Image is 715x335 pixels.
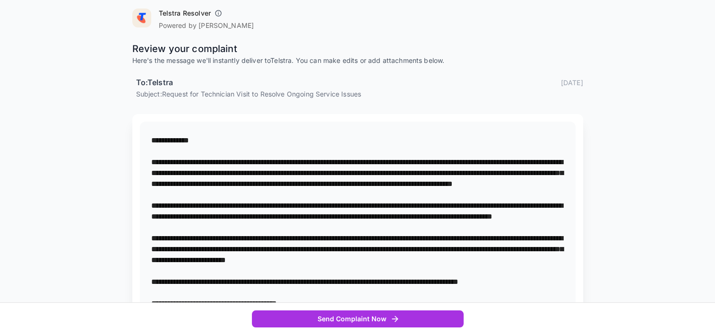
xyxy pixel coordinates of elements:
p: [DATE] [561,78,583,88]
p: Powered by [PERSON_NAME] [159,21,254,30]
img: Telstra [132,9,151,27]
button: Send Complaint Now [252,310,464,328]
p: Here's the message we'll instantly deliver to Telstra . You can make edits or add attachments below. [132,56,583,65]
p: Review your complaint [132,42,583,56]
p: Subject: Request for Technician Visit to Resolve Ongoing Service Issues [136,89,583,99]
h6: Telstra Resolver [159,9,211,18]
h6: To: Telstra [136,77,173,89]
